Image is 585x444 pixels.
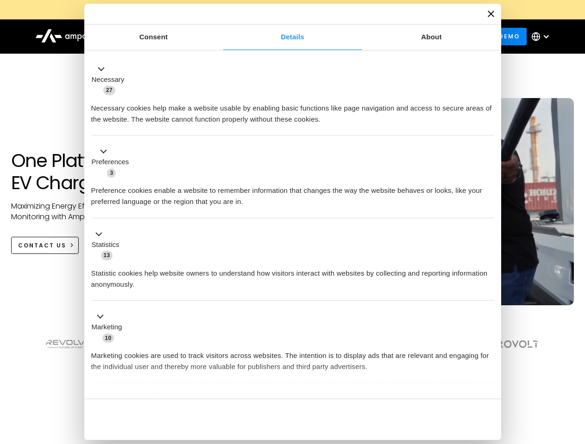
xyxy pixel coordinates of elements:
[91,311,128,344] button: Marketing (10)
[91,394,167,405] button: Unclassified (2)
[84,5,501,15] a: New Webinars: Register to Upcoming WebinarsREGISTER HERE
[91,261,494,290] div: Statistic cookies help website owners to understand how visitors interact with websites by collec...
[91,178,494,207] div: Preference cookies enable a website to remember information that changes the way the website beha...
[101,251,113,260] span: 13
[223,25,362,50] a: Details
[92,74,125,85] label: Necessary
[91,96,494,125] div: Necessary cookies help make a website usable by enabling basic functions like page navigation and...
[11,201,187,222] p: Maximizing Energy Efficiency, Uptime, and 24/7 Monitoring with Ampcontrol Solutions
[18,241,66,250] div: CONTACT US
[362,25,501,50] a: About
[488,11,494,17] button: Close banner
[153,395,162,404] span: 2
[91,146,135,179] button: Preferences (3)
[484,340,539,348] img: Aerovolt Logo
[11,149,187,194] h1: One Platform for EV Charging Hubs
[107,168,116,178] span: 3
[91,228,125,261] button: Statistics (13)
[92,240,120,250] label: Statistics
[92,322,122,333] label: Marketing
[102,333,114,343] span: 10
[11,237,79,254] a: CONTACT US
[103,86,115,95] span: 27
[84,25,223,50] a: Consent
[91,343,494,372] div: Marketing cookies are used to track visitors across websites. The intention is to display ads tha...
[91,63,130,96] button: Necessary (27)
[92,157,129,167] label: Preferences
[361,406,494,433] button: Okay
